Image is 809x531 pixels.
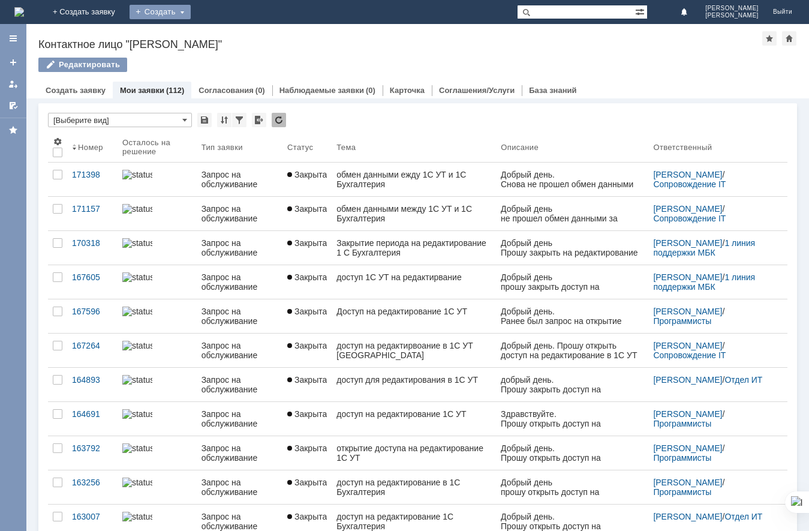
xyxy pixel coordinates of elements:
th: Тема [332,132,496,163]
a: Создать заявку [4,53,23,72]
div: Добавить в избранное [762,31,777,46]
div: / [653,170,773,189]
a: [PERSON_NAME] [653,204,722,214]
a: обмен данными между 1С УТ и 1С Бухгалтерия [332,197,496,230]
a: Запрос на обслуживание [197,265,282,299]
div: (0) [366,86,375,95]
a: Согласования [199,86,254,95]
a: Мои согласования [4,96,23,115]
a: Соглашения/Услуги [439,86,515,95]
div: Фильтрация... [232,113,246,127]
a: Карточка [390,86,425,95]
a: Закрыта [282,402,332,436]
a: Закрыта [282,368,332,401]
span: Закрыта [287,272,327,282]
div: / [653,478,773,497]
div: 164893 [72,375,113,385]
a: [PERSON_NAME] [653,375,722,385]
a: statusbar-100 (1).png [118,368,197,401]
div: Контактное лицо "[PERSON_NAME]" [38,38,762,50]
div: Запрос на обслуживание [202,307,278,326]
div: 163007 [72,512,113,521]
a: Мои заявки [4,74,23,94]
a: statusbar-100 (1).png [118,265,197,299]
div: Тип заявки [202,143,243,152]
div: обмен данными между 1С УТ и 1С Бухгалтерия [336,204,491,223]
div: доступ на редактирование 1С Бухгалтерия [336,512,491,531]
a: 164691 [67,402,118,436]
a: statusbar-100 (1).png [118,334,197,367]
a: statusbar-100 (1).png [118,231,197,265]
a: Закрыта [282,436,332,470]
a: [PERSON_NAME] [653,272,722,282]
a: [PERSON_NAME] [653,170,722,179]
img: statusbar-100 (1).png [122,307,152,316]
img: statusbar-100 (1).png [122,170,152,179]
a: Программисты [653,316,711,326]
div: Запрос на обслуживание [202,341,278,360]
div: Статус [287,143,313,152]
a: Программисты [653,453,711,463]
a: Запрос на обслуживание [197,231,282,265]
div: Доступ на редактирование 1С УТ [336,307,491,316]
a: Доступ на редактирование 1С УТ [332,299,496,333]
div: доступ 1С УТ на редактирвание [336,272,491,282]
a: доступ на редактирование в 1С Бухгалтерия [332,470,496,504]
div: 171398 [72,170,113,179]
div: / [653,307,773,326]
span: Настройки [53,137,62,146]
a: 167605 [67,265,118,299]
a: Перейти на домашнюю страницу [14,7,24,17]
div: / [653,443,773,463]
a: открытие доступа на редактирование 1С УТ [332,436,496,470]
a: Запрос на обслуживание [197,436,282,470]
div: (0) [255,86,265,95]
a: Закрыта [282,334,332,367]
div: 163792 [72,443,113,453]
span: Закрыта [287,307,327,316]
div: / [653,204,773,223]
a: statusbar-100 (1).png [118,402,197,436]
div: Запрос на обслуживание [202,512,278,531]
th: Номер [67,132,118,163]
a: [PERSON_NAME] [653,307,722,316]
div: 171157 [72,204,113,214]
div: доступ на редактирование 1С УТ [336,409,491,419]
a: Запрос на обслуживание [197,402,282,436]
a: statusbar-100 (1).png [118,470,197,504]
a: Отдел ИТ [724,512,762,521]
div: 167596 [72,307,113,316]
a: Сопровождение IT [653,214,726,223]
a: Запрос на обслуживание [197,197,282,230]
a: обмен данными ежду 1С УТ и 1С Бухгалтерия [332,163,496,196]
a: statusbar-100 (1).png [118,299,197,333]
img: statusbar-100 (1).png [122,341,152,350]
a: [PERSON_NAME] [653,512,722,521]
a: Закрыта [282,197,332,230]
a: 1 линия поддержки МБК [653,238,757,257]
div: открытие доступа на редактирование 1С УТ [336,443,491,463]
a: Закрыта [282,265,332,299]
a: доступ для редактирования в 1С УТ [332,368,496,401]
a: 171398 [67,163,118,196]
a: 164893 [67,368,118,401]
span: Закрыта [287,204,327,214]
a: База знаний [529,86,576,95]
a: Наблюдаемые заявки [279,86,364,95]
th: Осталось на решение [118,132,197,163]
span: Закрыта [287,341,327,350]
span: [PERSON_NAME] [705,5,759,12]
a: Мои заявки [120,86,164,95]
div: доступ на редактирование в 1С Бухгалтерия [336,478,491,497]
div: Запрос на обслуживание [202,375,278,394]
div: Запрос на обслуживание [202,170,278,189]
div: обмен данными ежду 1С УТ и 1С Бухгалтерия [336,170,491,189]
a: Отдел ИТ [724,375,762,385]
a: Запрос на обслуживание [197,299,282,333]
div: / [653,409,773,428]
th: Тип заявки [197,132,282,163]
a: 1 линия поддержки МБК [653,272,757,292]
div: 164691 [72,409,113,419]
th: Статус [282,132,332,163]
span: Закрыта [287,478,327,487]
